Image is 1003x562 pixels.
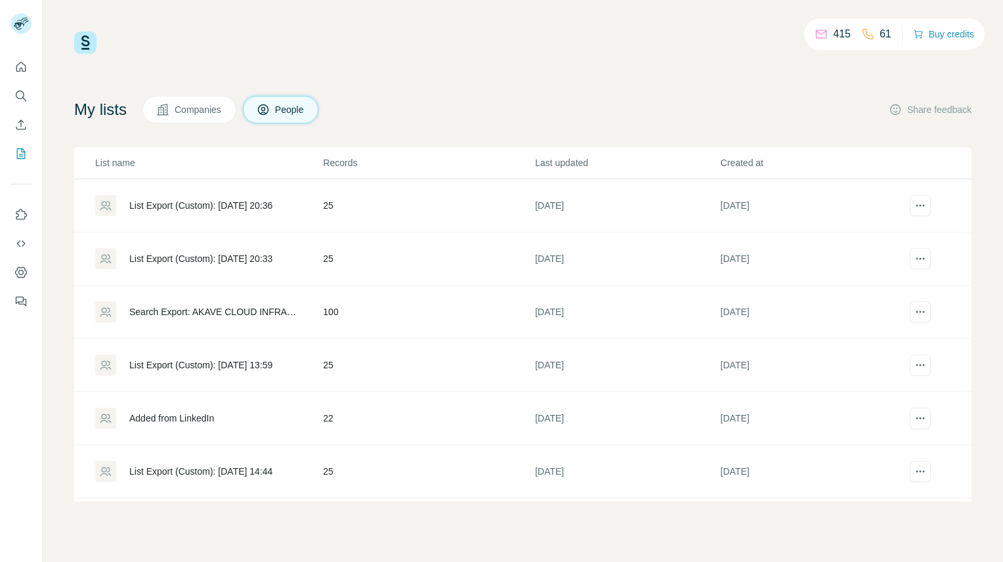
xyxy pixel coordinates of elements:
button: Dashboard [11,261,32,284]
p: List name [95,156,322,169]
span: Companies [175,103,223,116]
div: Search Export: AKAVE CLOUD INFRASTRUCTURE LEADER, All my saved accounts - [DATE] 14:28 [129,305,301,318]
p: 61 [880,26,891,42]
button: Use Surfe API [11,232,32,255]
td: [DATE] [720,232,905,286]
td: [DATE] [720,179,905,232]
button: actions [910,355,931,376]
button: Quick start [11,55,32,79]
button: Use Surfe on LinkedIn [11,203,32,227]
td: [DATE] [534,286,719,339]
button: actions [910,408,931,429]
div: List Export (Custom): [DATE] 20:33 [129,252,272,265]
button: Feedback [11,290,32,313]
td: 25 [322,498,534,551]
div: Added from LinkedIn [129,412,214,425]
h4: My lists [74,99,127,120]
td: 25 [322,179,534,232]
p: Records [323,156,534,169]
td: 100 [322,286,534,339]
div: List Export (Custom): [DATE] 14:44 [129,465,272,478]
button: actions [910,248,931,269]
td: [DATE] [534,445,719,498]
td: 25 [322,232,534,286]
td: [DATE] [720,392,905,445]
img: Surfe Logo [74,32,96,54]
td: [DATE] [720,286,905,339]
td: 25 [322,339,534,392]
td: [DATE] [534,498,719,551]
td: 22 [322,392,534,445]
div: List Export (Custom): [DATE] 20:36 [129,199,272,212]
span: People [275,103,305,116]
p: Created at [721,156,905,169]
button: Buy credits [913,25,974,43]
td: [DATE] [720,445,905,498]
button: Share feedback [889,103,971,116]
p: 415 [833,26,851,42]
button: actions [910,195,931,216]
button: actions [910,301,931,322]
button: My lists [11,142,32,165]
p: Last updated [535,156,719,169]
button: Enrich CSV [11,113,32,137]
td: [DATE] [720,498,905,551]
div: List Export (Custom): [DATE] 13:59 [129,358,272,372]
td: 25 [322,445,534,498]
td: [DATE] [534,232,719,286]
button: actions [910,461,931,482]
td: [DATE] [720,339,905,392]
td: [DATE] [534,392,719,445]
button: Search [11,84,32,108]
td: [DATE] [534,179,719,232]
td: [DATE] [534,339,719,392]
